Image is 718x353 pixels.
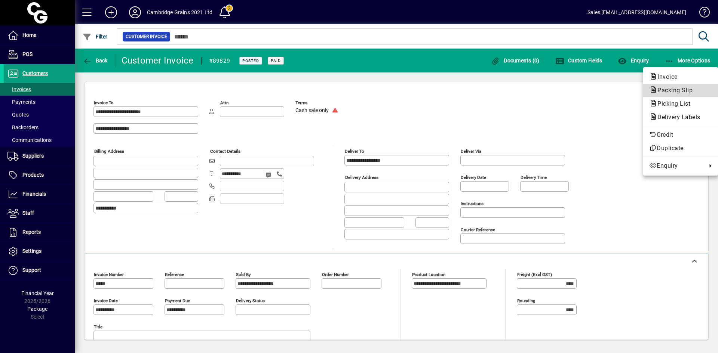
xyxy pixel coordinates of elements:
[649,161,703,170] span: Enquiry
[649,100,694,107] span: Picking List
[649,114,704,121] span: Delivery Labels
[649,144,712,153] span: Duplicate
[649,87,696,94] span: Packing Slip
[649,73,681,80] span: Invoice
[649,130,712,139] span: Credit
